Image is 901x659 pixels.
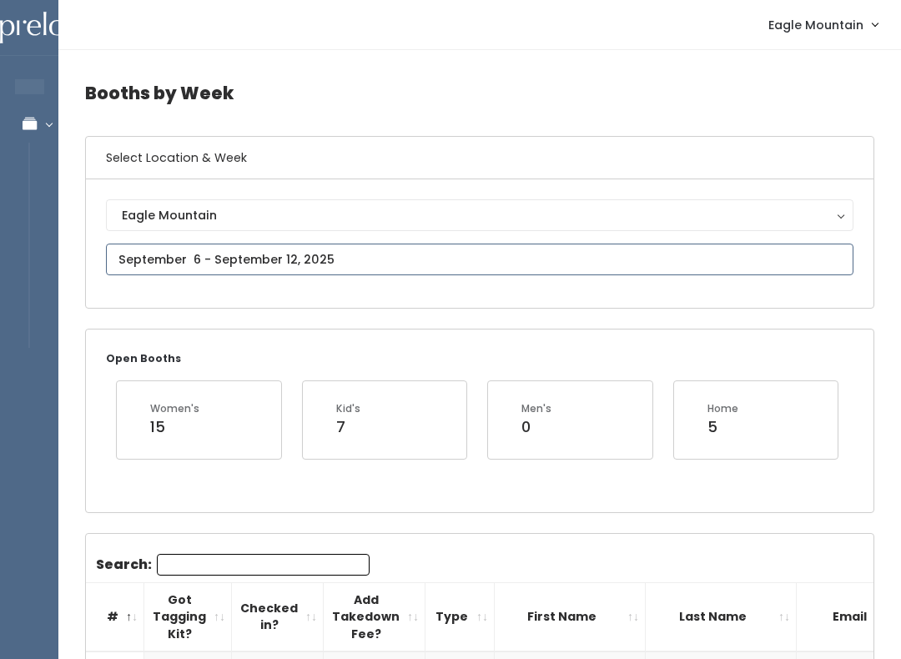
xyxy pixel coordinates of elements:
input: September 6 - September 12, 2025 [106,244,853,275]
div: 15 [150,416,199,438]
div: Eagle Mountain [122,206,838,224]
h4: Booths by Week [85,70,874,116]
small: Open Booths [106,351,181,365]
div: Women's [150,401,199,416]
div: Men's [521,401,551,416]
div: Home [707,401,738,416]
th: First Name: activate to sort column ascending [495,582,646,651]
a: Eagle Mountain [752,7,894,43]
div: 7 [336,416,360,438]
button: Eagle Mountain [106,199,853,231]
div: 5 [707,416,738,438]
th: Got Tagging Kit?: activate to sort column ascending [144,582,232,651]
th: Checked in?: activate to sort column ascending [232,582,324,651]
th: #: activate to sort column descending [86,582,144,651]
th: Last Name: activate to sort column ascending [646,582,797,651]
div: 0 [521,416,551,438]
input: Search: [157,554,370,576]
h6: Select Location & Week [86,137,873,179]
label: Search: [96,554,370,576]
th: Type: activate to sort column ascending [425,582,495,651]
span: Eagle Mountain [768,16,863,34]
th: Add Takedown Fee?: activate to sort column ascending [324,582,425,651]
div: Kid's [336,401,360,416]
